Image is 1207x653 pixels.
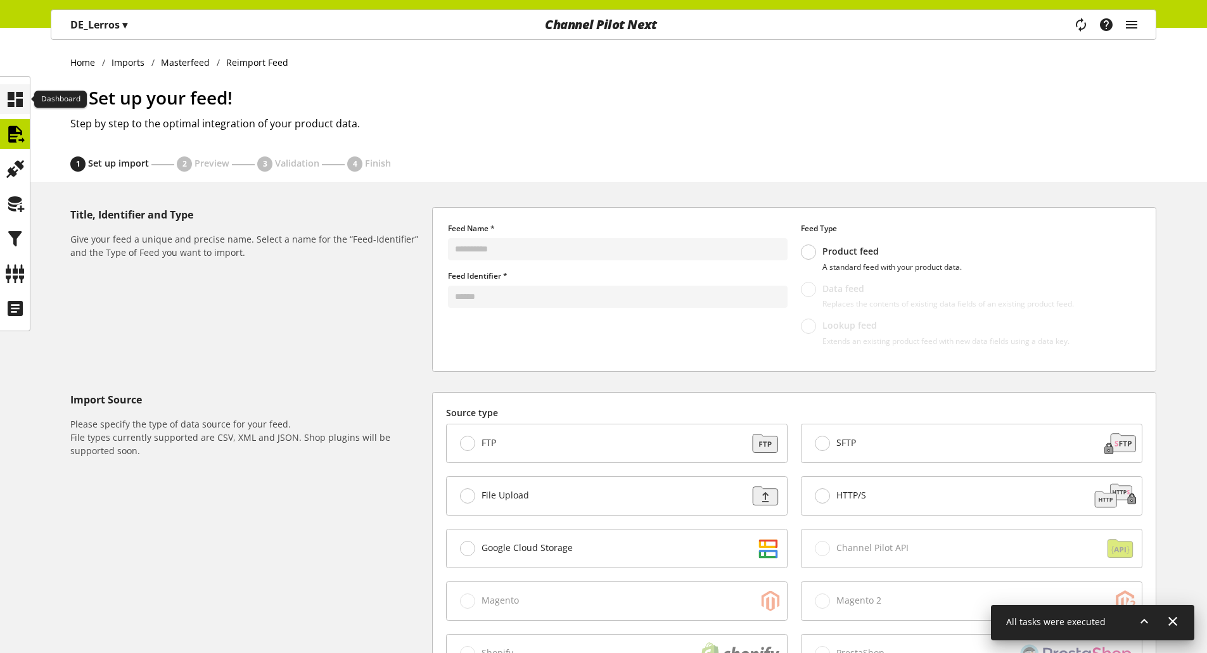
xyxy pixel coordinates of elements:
[1095,431,1139,456] img: 1a078d78c93edf123c3bc3fa7bc6d87d.svg
[801,223,1140,234] label: Feed Type
[70,17,127,32] p: DE_Lerros
[70,116,1156,131] h2: Step by step to the optimal integration of your product data.
[34,91,87,108] div: Dashboard
[482,542,573,554] span: Google Cloud Storage
[365,157,391,169] span: Finish
[70,392,427,407] h5: Import Source
[446,406,1142,419] label: Source type
[740,536,784,561] img: d2dddd6c468e6a0b8c3bb85ba935e383.svg
[822,262,962,272] p: A standard feed with your product data.
[836,437,856,448] span: SFTP
[88,157,149,169] span: Set up import
[51,10,1156,40] nav: main navigation
[89,86,233,110] span: Set up your feed!
[740,483,784,509] img: f3ac9b204b95d45582cf21fad1a323cf.svg
[822,336,1070,346] p: Extends an existing product feed with new data fields using a data key.
[70,207,427,222] h5: Title, Identifier and Type
[76,158,80,170] span: 1
[263,158,267,170] span: 3
[155,56,217,69] a: Masterfeed
[195,157,229,169] span: Preview
[70,232,427,259] h6: Give your feed a unique and precise name. Select a name for the “Feed-Identifier” and the Type of...
[822,283,1074,295] p: Data feed
[1006,616,1106,628] span: All tasks were executed
[740,431,784,456] img: 88a670171dbbdb973a11352c4ab52784.svg
[70,417,427,457] h6: Please specify the type of data source for your feed. File types currently supported are CSV, XML...
[122,18,127,32] span: ▾
[275,157,319,169] span: Validation
[1091,483,1139,509] img: cbdcb026b331cf72755dc691680ce42b.svg
[836,490,866,501] span: HTTP/S
[448,270,508,281] span: Feed Identifier *
[822,299,1074,308] p: Replaces the contents of existing data fields of an existing product feed.
[448,223,495,234] span: Feed Name *
[482,490,529,501] span: File Upload
[105,56,151,69] a: Imports
[182,158,187,170] span: 2
[822,320,1070,331] p: Lookup feed
[353,158,357,170] span: 4
[822,246,962,257] p: Product feed
[70,56,102,69] a: Home
[482,437,496,448] span: FTP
